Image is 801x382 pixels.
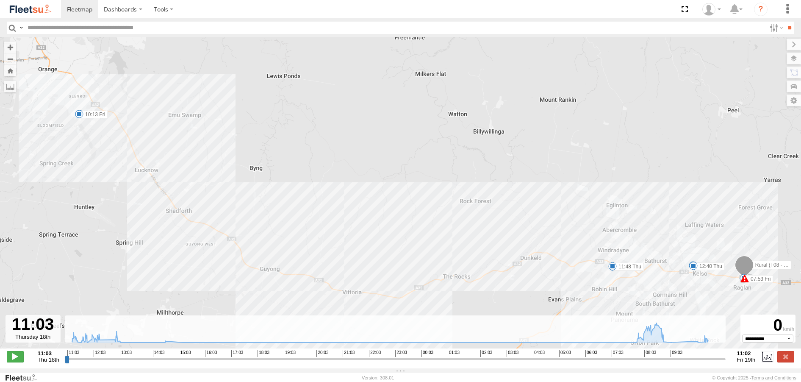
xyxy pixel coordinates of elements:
label: Search Filter Options [766,22,784,34]
label: Play/Stop [7,351,24,362]
img: fleetsu-logo-horizontal.svg [8,3,53,15]
div: 8 [740,274,748,282]
a: Terms and Conditions [751,375,796,380]
button: Zoom out [4,53,16,65]
label: Search Query [18,22,25,34]
span: 05:03 [559,350,571,357]
span: 17:03 [231,350,243,357]
div: Darren Small [699,3,724,16]
button: Zoom in [4,42,16,53]
label: Measure [4,81,16,92]
span: 06:03 [585,350,597,357]
span: 21:03 [343,350,355,357]
a: Visit our Website [5,374,44,382]
span: 12:03 [94,350,105,357]
label: 10:13 Fri [79,111,108,118]
span: 16:03 [205,350,217,357]
span: 19:03 [284,350,296,357]
label: Close [777,351,794,362]
span: Thu 18th Sep 2025 [38,357,59,363]
span: 13:03 [120,350,132,357]
label: 12:08 Thu [693,262,724,270]
span: 01:03 [448,350,460,357]
label: 07:53 Fri [745,275,773,283]
span: 14:03 [153,350,165,357]
button: Zoom Home [4,65,16,76]
label: Map Settings [787,95,801,106]
span: 02:03 [480,350,492,357]
span: 11:03 [67,350,79,357]
span: 08:03 [644,350,656,357]
span: 15:03 [179,350,191,357]
strong: 11:03 [38,350,59,357]
div: Version: 308.01 [362,375,394,380]
span: 23:03 [395,350,407,357]
span: 20:03 [316,350,328,357]
span: 09:03 [671,350,682,357]
label: 11:46 Thu [613,263,644,271]
span: 18:03 [258,350,269,357]
span: 03:03 [507,350,518,357]
label: 11:48 Thu [613,263,644,270]
label: 12:40 Thu [693,262,725,270]
div: 0 [742,316,794,335]
span: 00:03 [421,350,433,357]
span: 07:03 [612,350,624,357]
i: ? [754,3,768,16]
span: 22:03 [369,350,381,357]
div: © Copyright 2025 - [712,375,796,380]
span: 04:03 [533,350,545,357]
label: 09:21 Fri [80,111,108,118]
strong: 11:02 [737,350,755,357]
span: Fri 19th Sep 2025 [737,357,755,363]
